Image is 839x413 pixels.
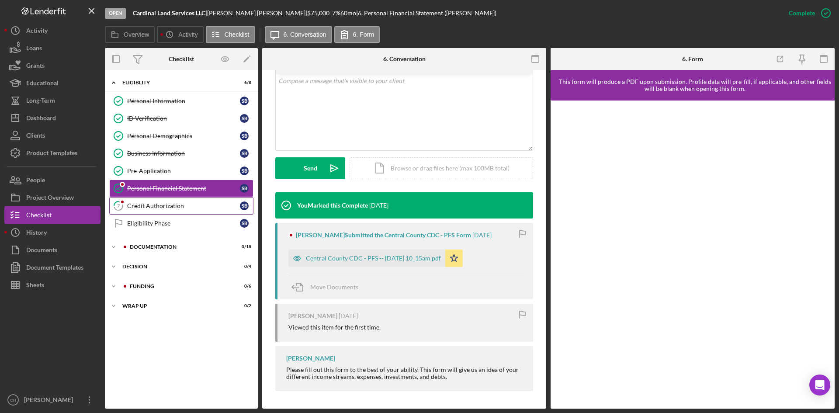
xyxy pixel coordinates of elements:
div: Wrap up [122,303,229,309]
time: 2025-08-09 14:15 [472,232,492,239]
div: [PERSON_NAME] [288,312,337,319]
div: Open Intercom Messenger [809,375,830,396]
label: 6. Form [353,31,374,38]
text: CH [10,398,16,403]
button: Move Documents [288,276,367,298]
a: Personal InformationSB [109,92,253,110]
div: S B [240,219,249,228]
div: 7 % [332,10,340,17]
time: 2025-08-09 14:06 [339,312,358,319]
button: Complete [780,4,835,22]
label: 6. Conversation [284,31,326,38]
div: S B [240,132,249,140]
div: Eligiblity [122,80,229,85]
div: 0 / 4 [236,264,251,269]
a: Personal DemographicsSB [109,127,253,145]
div: Open [105,8,126,19]
button: Activity [157,26,203,43]
span: Move Documents [310,283,358,291]
div: Documentation [130,244,229,250]
div: Pre-Application [127,167,240,174]
button: Send [275,157,345,179]
button: Overview [105,26,155,43]
div: Send [304,157,317,179]
div: 0 / 18 [236,244,251,250]
div: [PERSON_NAME] [22,391,79,411]
div: [PERSON_NAME] [PERSON_NAME] | [207,10,307,17]
div: S B [240,149,249,158]
button: Central County CDC - PFS -- [DATE] 10_15am.pdf [288,250,463,267]
div: You Marked this Complete [297,202,368,209]
div: Personal Demographics [127,132,240,139]
div: S B [240,114,249,123]
a: Personal Financial StatementSB [109,180,253,197]
div: Decision [122,264,229,269]
div: Personal Financial Statement [127,185,240,192]
div: S B [240,201,249,210]
a: 7Credit AuthorizationSB [109,197,253,215]
div: Credit Authorization [127,202,240,209]
button: Checklist [206,26,255,43]
button: 6. Conversation [265,26,332,43]
div: [PERSON_NAME] [286,355,335,362]
a: Business InformationSB [109,145,253,162]
div: S B [240,167,249,175]
label: Overview [124,31,149,38]
button: CH[PERSON_NAME] [4,391,101,409]
span: $75,000 [307,9,329,17]
a: ID VerificationSB [109,110,253,127]
div: Sheets [26,276,44,296]
div: [PERSON_NAME] Submitted the Central County CDC - PFS Form [296,232,471,239]
a: Eligibility PhaseSB [109,215,253,232]
tspan: 7 [117,203,120,208]
div: | [133,10,207,17]
label: Activity [178,31,198,38]
div: Business Information [127,150,240,157]
label: Checklist [225,31,250,38]
button: Sheets [4,276,101,294]
div: Please fill out this form to the best of your ability. This form will give us an idea of your dif... [286,366,524,380]
div: 0 / 6 [236,284,251,289]
div: ID Verification [127,115,240,122]
b: Cardinal Land Services LLC [133,9,205,17]
iframe: Lenderfit form [559,109,827,400]
time: 2025-08-14 13:41 [369,202,388,209]
div: Viewed this item for the first time. [288,324,381,331]
div: Complete [789,4,815,22]
div: 0 / 2 [236,303,251,309]
div: S B [240,184,249,193]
